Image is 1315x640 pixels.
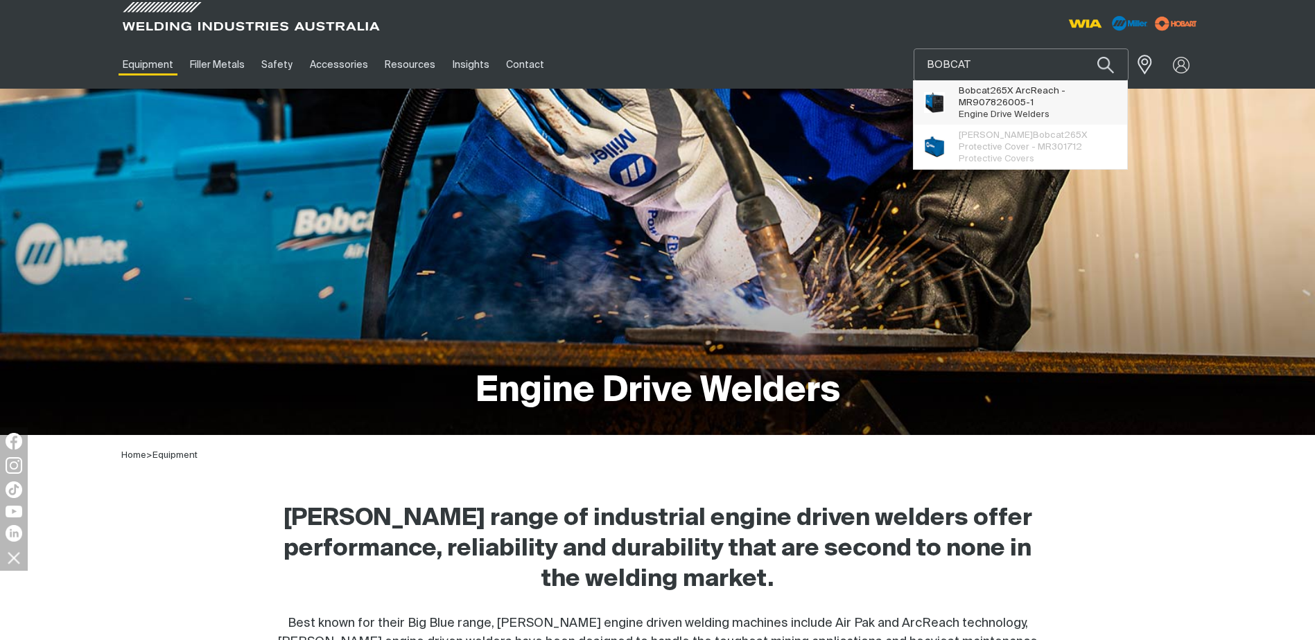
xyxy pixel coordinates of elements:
[959,85,1117,109] span: 265X ArcReach - MR907826005-1
[444,41,497,89] a: Insights
[253,41,301,89] a: Safety
[959,87,990,96] span: Bobcat
[153,451,198,460] a: Equipment
[376,41,444,89] a: Resources
[114,41,930,89] nav: Main
[476,369,840,414] h1: Engine Drive Welders
[267,504,1049,595] h2: [PERSON_NAME] range of industrial engine driven welders offer performance, reliability and durabi...
[6,433,22,450] img: Facebook
[498,41,552,89] a: Contact
[6,525,22,542] img: LinkedIn
[182,41,253,89] a: Filler Metals
[6,481,22,498] img: TikTok
[959,110,1050,119] span: Engine Drive Welders
[6,457,22,474] img: Instagram
[914,80,1127,169] ul: Suggestions
[959,154,1034,163] span: Protective Covers
[1033,131,1064,140] span: Bobcat
[914,49,1128,80] input: Product name or item number...
[302,41,376,89] a: Accessories
[121,451,146,460] a: Home
[2,546,26,569] img: hide socials
[1151,13,1201,34] img: miller
[146,451,153,460] span: >
[959,130,1117,153] span: [PERSON_NAME] 265X Protective Cover - MR301712
[1082,48,1129,81] button: Search products
[6,506,22,517] img: YouTube
[114,41,182,89] a: Equipment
